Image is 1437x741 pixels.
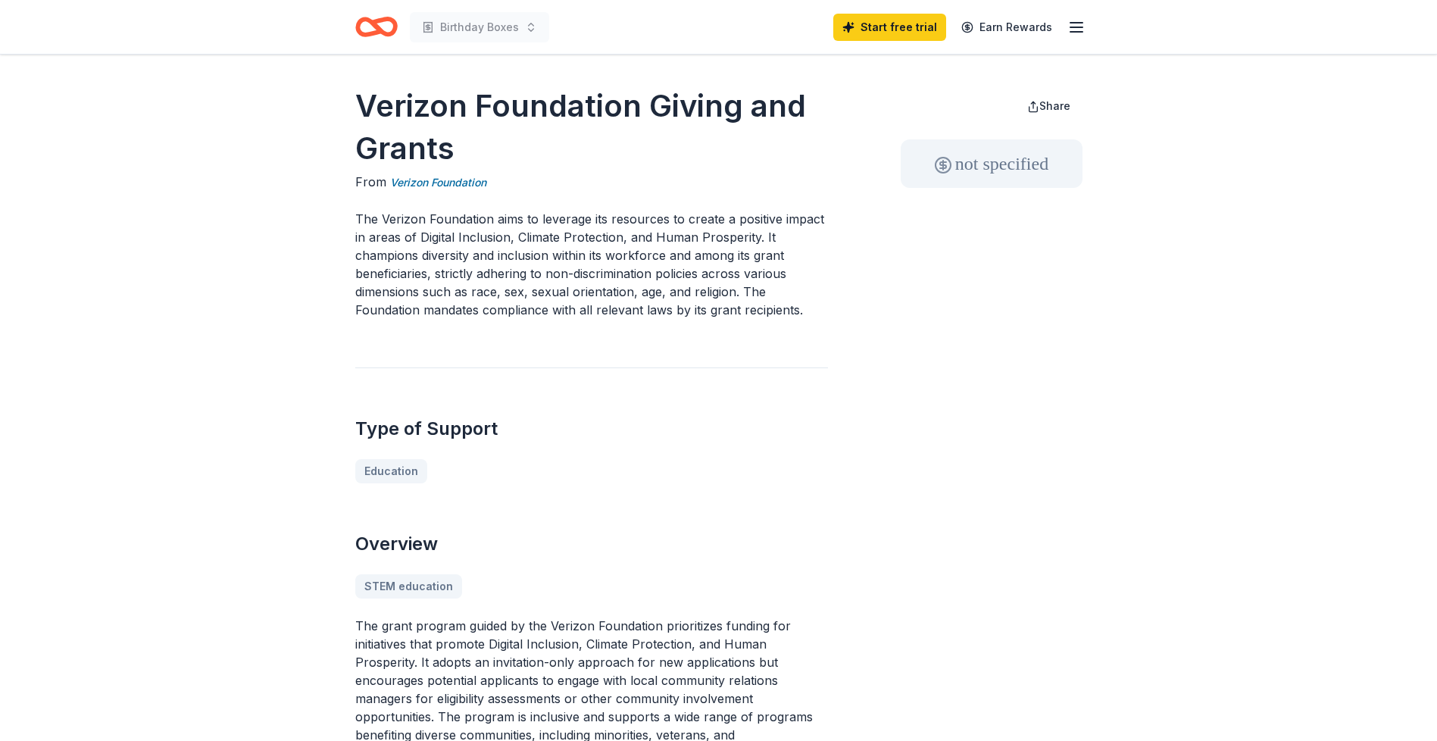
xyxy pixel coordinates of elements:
[440,18,519,36] span: Birthday Boxes
[988,277,1017,297] span: Save
[914,384,1070,402] div: Rolling
[914,360,1070,378] div: Application deadline
[920,270,1064,304] button: Save
[355,532,828,556] h2: Overview
[355,85,828,170] h1: Verizon Foundation Giving and Grants
[920,225,1064,258] button: Apply
[355,459,427,483] a: Education
[1039,99,1070,112] span: Share
[901,139,1082,188] div: not specified
[355,417,828,441] h2: Type of Support
[390,174,486,192] a: Verizon Foundation
[1015,91,1082,121] button: Share
[355,173,828,192] div: From
[952,14,1061,41] a: Earn Rewards
[938,433,1045,452] button: Report a mistake
[355,210,828,319] p: The Verizon Foundation aims to leverage its resources to create a positive impact in areas of Dig...
[410,12,549,42] button: Birthday Boxes
[833,14,946,41] a: Start free trial
[355,9,398,45] a: Home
